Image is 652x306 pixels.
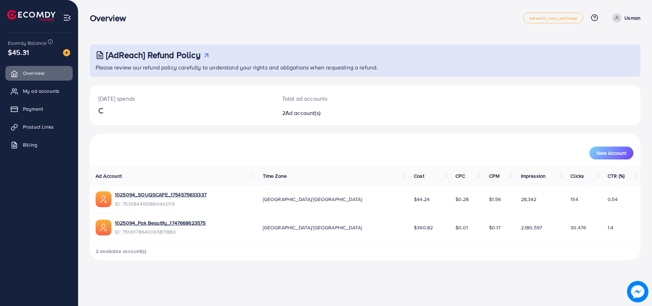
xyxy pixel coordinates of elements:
[624,14,641,22] p: Usman
[570,172,584,180] span: Clicks
[115,228,206,235] span: ID: 7506178640065871880
[96,172,122,180] span: Ad Account
[597,150,626,156] span: New Account
[96,63,636,72] p: Please review our refund policy carefully to understand your rights and obligations when requesti...
[8,47,29,57] span: $45.31
[489,224,501,231] span: $0.17
[608,224,613,231] span: 1.4
[455,196,469,203] span: $0.28
[115,191,207,198] a: 1025094_SOUQSCAPE_1754575633337
[5,66,73,80] a: Overview
[455,172,465,180] span: CPC
[23,105,43,113] span: Payment
[589,147,633,159] button: New Account
[23,87,59,95] span: My ad accounts
[263,224,362,231] span: [GEOGRAPHIC_DATA]/[GEOGRAPHIC_DATA]
[285,109,320,117] span: Ad account(s)
[609,13,641,23] a: Usman
[570,196,578,203] span: 154
[96,191,111,207] img: ic-ads-acc.e4c84228.svg
[608,196,618,203] span: 0.54
[7,10,55,21] img: logo
[282,110,403,116] h2: 2
[489,196,501,203] span: $1.56
[23,70,44,77] span: Overview
[63,49,70,56] img: image
[23,141,37,148] span: Billing
[5,84,73,98] a: My ad accounts
[282,94,403,103] p: Total ad accounts
[521,172,546,180] span: Impression
[98,94,265,103] p: [DATE] spends
[455,224,468,231] span: $0.01
[489,172,499,180] span: CPM
[96,220,111,235] img: ic-ads-acc.e4c84228.svg
[414,224,433,231] span: $360.82
[90,13,132,23] h3: Overview
[523,13,583,23] a: adreach_new_package
[8,39,47,47] span: Ecomdy Balance
[521,196,537,203] span: 28,342
[521,224,542,231] span: 2,180,597
[96,248,147,255] span: 2 available account(s)
[414,196,430,203] span: $44.24
[414,172,424,180] span: Cost
[263,196,362,203] span: [GEOGRAPHIC_DATA]/[GEOGRAPHIC_DATA]
[627,281,648,302] img: image
[263,172,287,180] span: Time Zone
[23,123,54,130] span: Product Links
[5,138,73,152] a: Billing
[115,200,207,207] span: ID: 7535844165860442119
[63,14,71,22] img: menu
[106,50,201,60] h3: [AdReach] Refund Policy
[5,102,73,116] a: Payment
[570,224,586,231] span: 30,476
[529,16,577,20] span: adreach_new_package
[608,172,624,180] span: CTR (%)
[115,219,206,226] a: 1025094_Pak Beautify_1747668623575
[5,120,73,134] a: Product Links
